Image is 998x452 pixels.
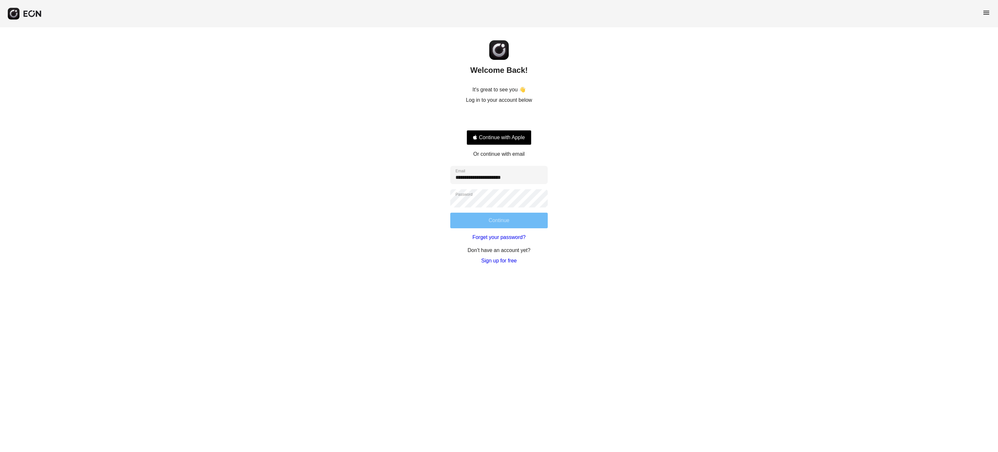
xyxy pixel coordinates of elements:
[481,257,517,265] a: Sign up for free
[470,65,528,75] h2: Welcome Back!
[450,213,548,228] button: Continue
[466,96,532,104] p: Log in to your account below
[982,9,990,17] span: menu
[455,168,465,174] label: Email
[472,233,526,241] a: Forget your password?
[455,192,473,197] label: Password
[467,246,530,254] p: Don't have an account yet?
[463,111,535,126] iframe: Sign in with Google Button
[473,150,525,158] p: Or continue with email
[467,130,531,145] button: Signin with apple ID
[472,86,526,94] p: It's great to see you 👋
